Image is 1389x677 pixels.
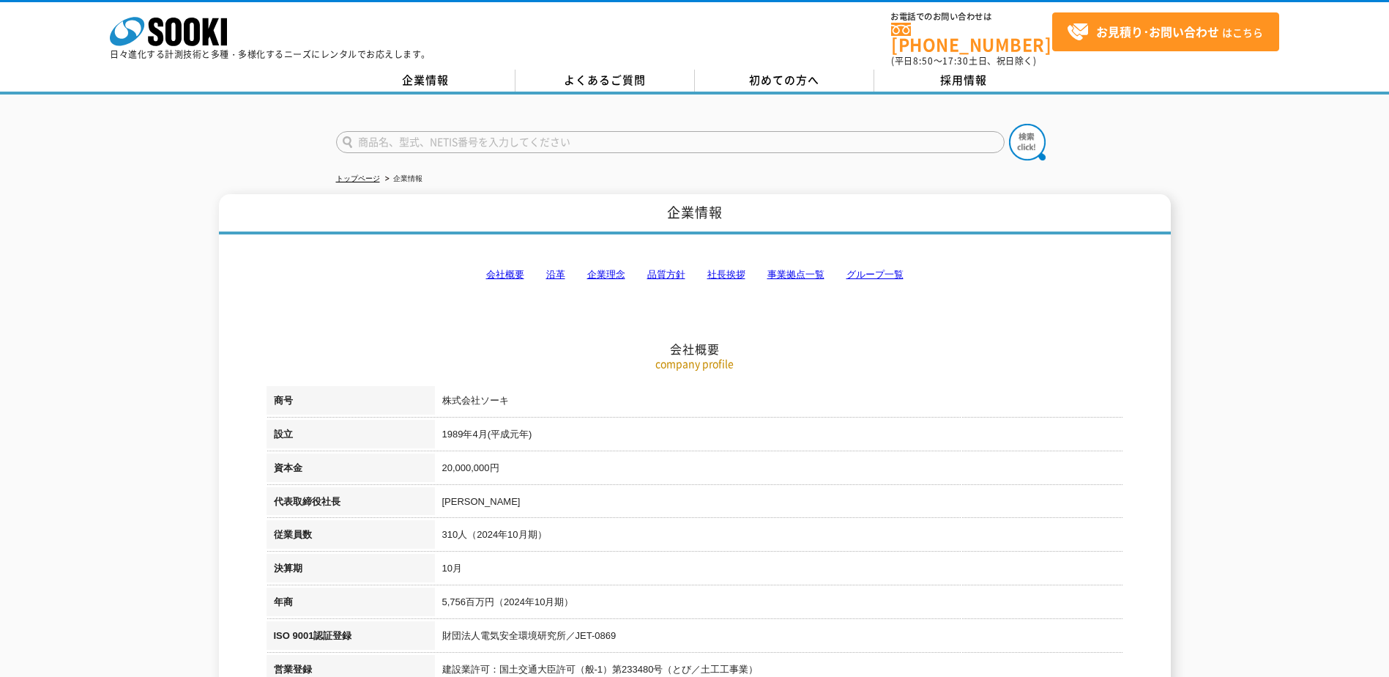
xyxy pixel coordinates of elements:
[515,70,695,92] a: よくあるご質問
[435,588,1123,621] td: 5,756百万円（2024年10月期）
[435,520,1123,554] td: 310人（2024年10月期）
[587,269,625,280] a: 企業理念
[435,386,1123,420] td: 株式会社ソーキ
[874,70,1054,92] a: 採用情報
[891,23,1052,53] a: [PHONE_NUMBER]
[1096,23,1219,40] strong: お見積り･お問い合わせ
[942,54,969,67] span: 17:30
[336,70,515,92] a: 企業情報
[219,194,1171,234] h1: 企業情報
[267,386,435,420] th: 商号
[435,420,1123,454] td: 1989年4月(平成元年)
[1009,124,1046,160] img: btn_search.png
[267,554,435,588] th: 決算期
[1052,12,1279,51] a: お見積り･お問い合わせはこちら
[267,195,1123,357] h2: 会社概要
[435,454,1123,487] td: 20,000,000円
[267,356,1123,371] p: company profile
[1067,21,1263,43] span: はこちら
[336,131,1005,153] input: 商品名、型式、NETIS番号を入力してください
[767,269,824,280] a: 事業拠点一覧
[267,520,435,554] th: 従業員数
[695,70,874,92] a: 初めての方へ
[110,50,431,59] p: 日々進化する計測技術と多種・多様化するニーズにレンタルでお応えします。
[267,487,435,521] th: 代表取締役社長
[647,269,685,280] a: 品質方針
[435,554,1123,588] td: 10月
[267,420,435,454] th: 設立
[435,621,1123,655] td: 財団法人電気安全環境研究所／JET-0869
[891,54,1036,67] span: (平日 ～ 土日、祝日除く)
[267,588,435,621] th: 年商
[546,269,565,280] a: 沿革
[435,487,1123,521] td: [PERSON_NAME]
[336,174,380,182] a: トップページ
[913,54,934,67] span: 8:50
[749,72,819,88] span: 初めての方へ
[267,454,435,487] th: 資本金
[486,269,524,280] a: 会社概要
[267,621,435,655] th: ISO 9001認証登録
[707,269,745,280] a: 社長挨拶
[846,269,904,280] a: グループ一覧
[382,171,422,187] li: 企業情報
[891,12,1052,21] span: お電話でのお問い合わせは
